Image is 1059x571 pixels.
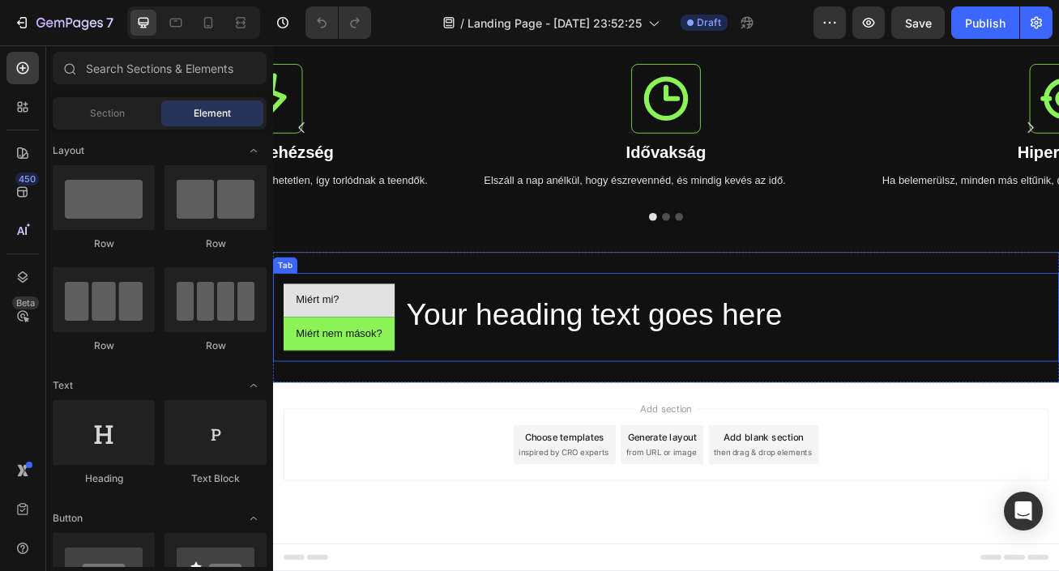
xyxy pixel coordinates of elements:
iframe: Design area [273,45,1059,571]
div: Row [53,236,155,251]
strong: Hiperfókusz [920,121,1036,143]
span: from URL or image [437,496,523,511]
span: inspired by CRO experts [304,496,415,511]
button: Publish [951,6,1019,39]
div: Choose templates [312,476,410,493]
div: Row [53,339,155,353]
button: Dot [481,207,491,217]
span: Save [905,16,932,30]
div: 450 [15,173,39,185]
p: Miért nem mások? [28,345,135,369]
button: Save [891,6,945,39]
span: Toggle open [241,505,267,531]
div: Publish [965,15,1006,32]
div: Heading [53,471,155,486]
span: Landing Page - [DATE] 23:52:25 [468,15,642,32]
div: Row [164,236,267,251]
span: Add section [448,441,525,458]
div: Generate layout [439,476,524,493]
span: Button [53,511,83,526]
div: Row [164,339,267,353]
span: Layout [53,143,84,158]
span: Element [194,106,231,121]
div: Add blank section [557,476,656,493]
span: Toggle open [241,373,267,398]
div: Tab [3,265,27,279]
button: Dot [465,207,475,217]
span: Section [90,106,125,121]
span: Text [53,378,73,393]
span: Toggle open [241,138,267,164]
p: Miért mi? [28,304,82,327]
div: Beta [12,296,39,309]
h2: Your heading text goes here [164,308,946,360]
span: / [460,15,464,32]
div: Open Intercom Messenger [1004,492,1043,531]
button: Carousel Next Arrow [914,79,959,125]
span: Draft [697,15,721,30]
input: Search Sections & Elements [53,52,267,84]
p: 7 [106,13,113,32]
button: Dot [497,207,507,217]
div: Text Block [164,471,267,486]
button: 7 [6,6,121,39]
span: then drag & drop elements [545,496,666,511]
div: Undo/Redo [305,6,371,39]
